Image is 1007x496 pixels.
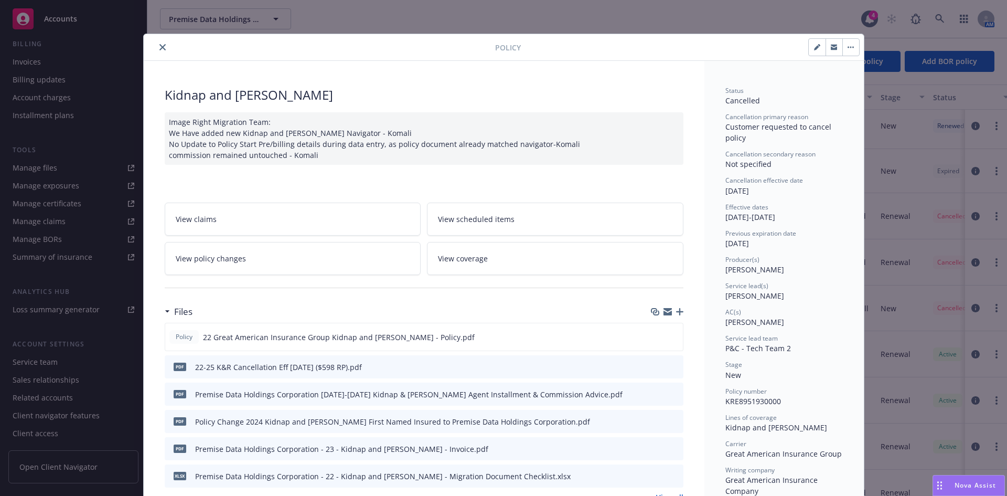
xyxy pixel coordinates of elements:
span: Writing company [725,466,775,474]
button: download file [653,362,661,373]
span: [PERSON_NAME] [725,291,784,301]
span: View policy changes [176,253,246,264]
button: download file [653,389,661,400]
span: pdf [174,445,186,452]
a: View policy changes [165,242,421,275]
button: preview file [670,444,679,455]
button: download file [652,332,661,343]
span: Previous expiration date [725,229,796,238]
button: close [156,41,169,54]
span: New [725,370,741,380]
span: Stage [725,360,742,369]
button: download file [653,444,661,455]
span: View claims [176,214,217,225]
span: Cancelled [725,96,760,105]
span: Effective dates [725,203,768,212]
span: 22 Great American Insurance Group Kidnap and [PERSON_NAME] - Policy.pdf [203,332,475,343]
span: Customer requested to cancel policy [725,122,833,143]
button: Nova Assist [933,475,1005,496]
span: Not specified [725,159,772,169]
span: [PERSON_NAME] [725,265,784,275]
div: Premise Data Holdings Corporation - 22 - Kidnap and [PERSON_NAME] - Migration Document Checklist.... [195,471,571,482]
span: Lines of coverage [725,413,777,422]
span: Service lead team [725,334,778,343]
button: download file [653,471,661,482]
div: [DATE] - [DATE] [725,203,843,223]
span: KRE8951930000 [725,396,781,406]
span: Cancellation secondary reason [725,150,816,159]
div: 22-25 K&R Cancellation Eff [DATE] ($598 RP).pdf [195,362,362,373]
span: P&C - Tech Team 2 [725,343,791,353]
span: View coverage [438,253,488,264]
span: Producer(s) [725,255,759,264]
span: Kidnap and [PERSON_NAME] [725,423,827,432]
span: Service lead(s) [725,281,768,290]
span: pdf [174,390,186,398]
button: download file [653,416,661,427]
span: Status [725,86,744,95]
button: preview file [670,362,679,373]
span: View scheduled items [438,214,515,225]
span: [DATE] [725,238,749,248]
span: [DATE] [725,186,749,196]
span: Carrier [725,439,746,448]
div: Premise Data Holdings Corporation - 23 - Kidnap and [PERSON_NAME] - Invoice.pdf [195,444,488,455]
span: Policy number [725,387,767,396]
div: Kidnap and [PERSON_NAME] [165,86,683,104]
span: Great American Insurance Group [725,449,842,459]
span: Nova Assist [955,481,996,490]
button: preview file [670,416,679,427]
span: pdf [174,363,186,371]
div: Premise Data Holdings Corporation [DATE]-[DATE] Kidnap & [PERSON_NAME] Agent Installment & Commis... [195,389,623,400]
button: preview file [669,332,679,343]
span: [PERSON_NAME] [725,317,784,327]
a: View claims [165,203,421,236]
div: Drag to move [933,476,946,495]
span: Cancellation effective date [725,176,803,185]
div: Files [165,305,192,319]
a: View coverage [427,242,683,275]
div: Image Right Migration Team: We Have added new Kidnap and [PERSON_NAME] Navigator - Komali No Upda... [165,112,683,165]
span: AC(s) [725,308,741,316]
a: View scheduled items [427,203,683,236]
button: preview file [670,471,679,482]
span: Policy [495,42,521,53]
button: preview file [670,389,679,400]
span: Policy [174,332,195,342]
span: pdf [174,417,186,425]
span: Cancellation primary reason [725,112,808,121]
div: Policy Change 2024 Kidnap and [PERSON_NAME] First Named Insured to Premise Data Holdings Corporat... [195,416,590,427]
span: Great American Insurance Company [725,475,820,496]
h3: Files [174,305,192,319]
span: xlsx [174,472,186,480]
